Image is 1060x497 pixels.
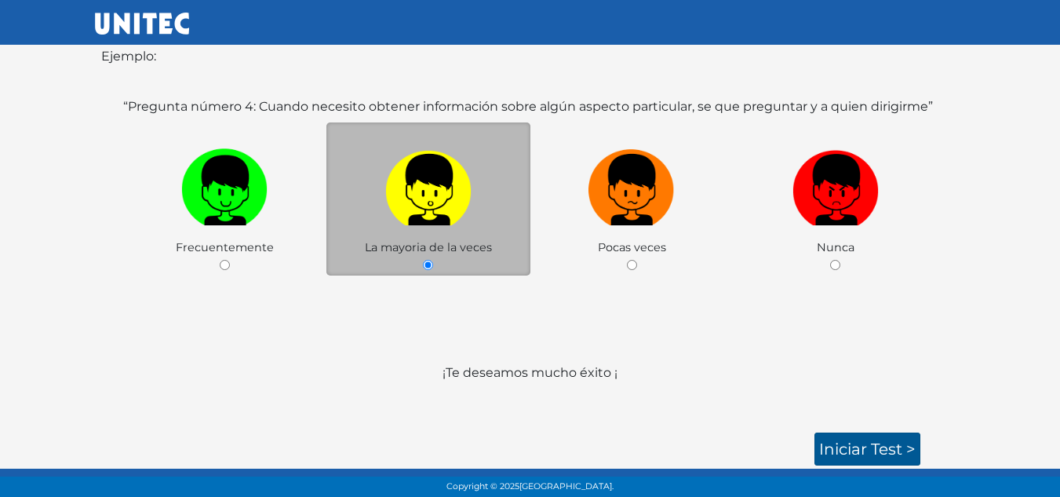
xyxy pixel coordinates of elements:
span: [GEOGRAPHIC_DATA]. [519,481,614,492]
span: Frecuentemente [176,240,274,254]
img: r1.png [792,143,879,225]
span: Pocas veces [598,240,666,254]
label: “Pregunta número 4: Cuando necesito obtener información sobre algún aspecto particular, se que pr... [123,97,933,116]
span: Nunca [817,240,854,254]
span: La mayoria de la veces [365,240,492,254]
a: Iniciar test > [814,433,920,466]
img: a1.png [385,143,472,225]
img: n1.png [588,143,675,225]
img: UNITEC [95,13,189,35]
p: Ejemplo: [101,47,960,66]
img: v1.png [181,143,268,225]
p: ¡Te deseamos mucho éxito ¡ [101,364,960,420]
